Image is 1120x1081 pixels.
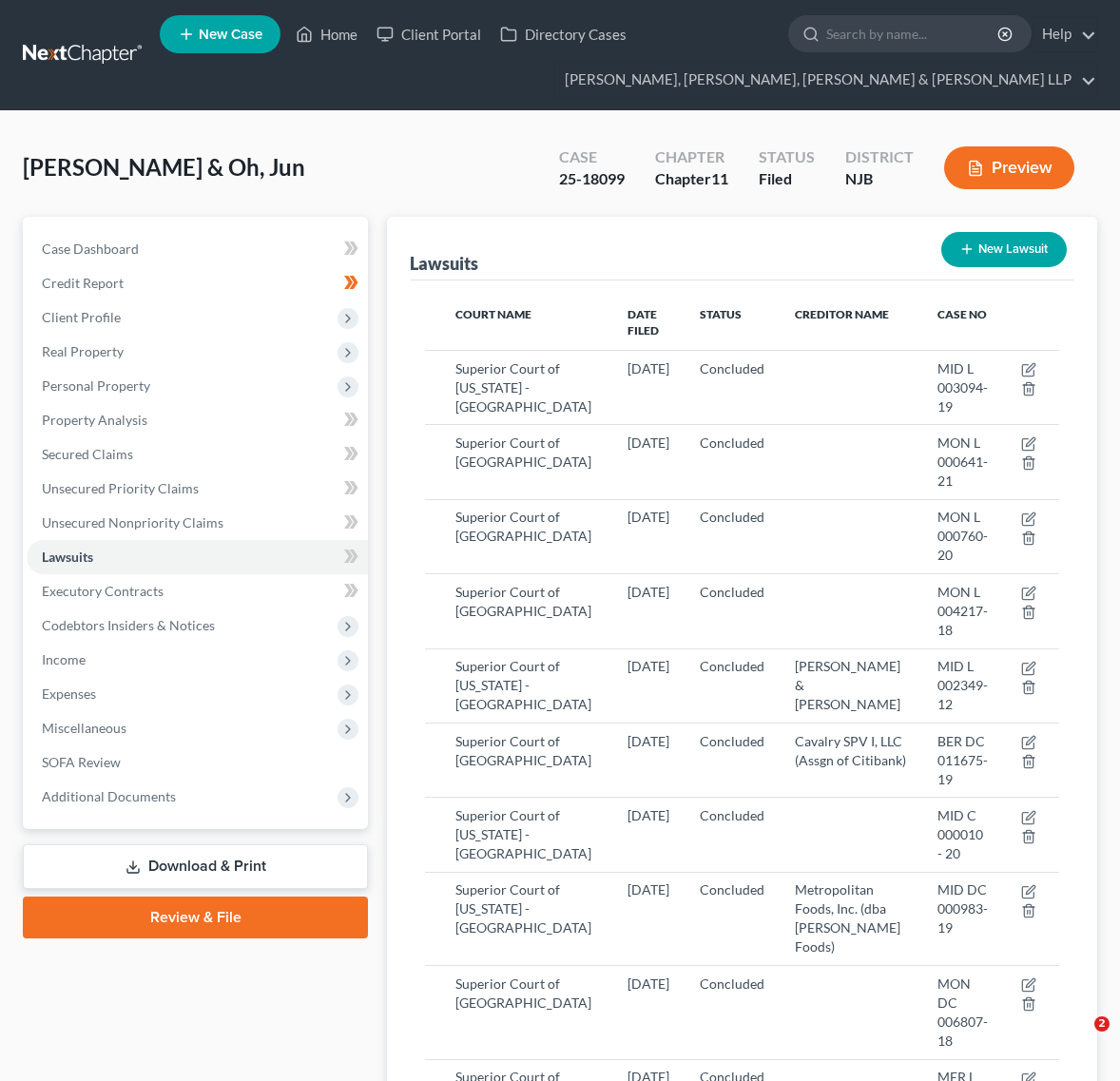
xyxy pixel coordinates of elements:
[27,472,368,506] a: Unsecured Priority Claims
[455,509,591,544] span: Superior Court of [GEOGRAPHIC_DATA]
[628,807,669,823] span: [DATE]
[286,17,367,51] a: Home
[455,307,531,321] span: Court Name
[700,881,764,898] span: Concluded
[628,434,669,451] span: [DATE]
[700,509,764,525] span: Concluded
[700,434,764,451] span: Concluded
[27,745,368,780] a: SOFA Review
[27,506,368,540] a: Unsecured Nonpriority Claims
[42,754,121,770] span: SOFA Review
[937,434,988,489] span: MON L 000641-21
[455,360,591,415] span: Superior Court of [US_STATE] - [GEOGRAPHIC_DATA]
[42,275,124,291] span: Credit Report
[27,232,368,266] a: Case Dashboard
[27,574,368,608] a: Executory Contracts
[42,446,133,462] span: Secured Claims
[455,733,591,768] span: Superior Court of [GEOGRAPHIC_DATA]
[42,343,124,359] span: Real Property
[42,412,147,428] span: Property Analysis
[937,658,988,712] span: MID L 002349-12
[455,584,591,619] span: Superior Court of [GEOGRAPHIC_DATA]
[937,307,987,321] span: Case No
[27,403,368,437] a: Property Analysis
[42,583,164,599] span: Executory Contracts
[937,509,988,563] span: MON L 000760-20
[628,658,669,674] span: [DATE]
[42,617,215,633] span: Codebtors Insiders & Notices
[555,63,1096,97] a: [PERSON_NAME], [PERSON_NAME], [PERSON_NAME] & [PERSON_NAME] LLP
[23,153,305,181] span: [PERSON_NAME] & Oh, Jun
[700,658,764,674] span: Concluded
[795,881,900,955] span: Metropolitan Foods, Inc. (dba [PERSON_NAME] Foods)
[826,16,1000,51] input: Search by name...
[455,975,591,1011] span: Superior Court of [GEOGRAPHIC_DATA]
[1055,1016,1101,1062] iframe: Intercom live chat
[27,266,368,300] a: Credit Report
[42,514,223,531] span: Unsecured Nonpriority Claims
[937,733,988,787] span: BER DC 011675-19
[42,651,86,667] span: Income
[1033,17,1096,51] a: Help
[937,881,988,936] span: MID DC 000983-19
[937,975,988,1049] span: MON DC 006807-18
[655,146,728,168] div: Chapter
[455,434,591,470] span: Superior Court of [GEOGRAPHIC_DATA]
[937,584,988,638] span: MON L 004217-18
[700,807,764,823] span: Concluded
[628,733,669,749] span: [DATE]
[199,28,262,42] span: New Case
[700,360,764,376] span: Concluded
[491,17,636,51] a: Directory Cases
[795,733,906,768] span: Cavalry SPV I, LLC (Assgn of Citibank)
[42,720,126,736] span: Miscellaneous
[42,377,150,394] span: Personal Property
[795,307,889,321] span: Creditor Name
[42,549,93,565] span: Lawsuits
[845,146,914,168] div: District
[27,540,368,574] a: Lawsuits
[937,360,988,415] span: MID L 003094-19
[628,975,669,992] span: [DATE]
[23,897,368,938] a: Review & File
[367,17,491,51] a: Client Portal
[700,584,764,600] span: Concluded
[628,360,669,376] span: [DATE]
[628,584,669,600] span: [DATE]
[42,685,96,702] span: Expenses
[559,146,625,168] div: Case
[655,168,728,190] div: Chapter
[455,807,591,861] span: Superior Court of [US_STATE] - [GEOGRAPHIC_DATA]
[700,307,742,321] span: Status
[700,733,764,749] span: Concluded
[559,168,625,190] div: 25-18099
[941,232,1067,267] button: New Lawsuit
[23,844,368,889] a: Download & Print
[759,168,815,190] div: Filed
[759,146,815,168] div: Status
[845,168,914,190] div: NJB
[455,881,591,936] span: Superior Court of [US_STATE] - [GEOGRAPHIC_DATA]
[42,309,121,325] span: Client Profile
[1094,1016,1110,1032] span: 2
[42,788,176,804] span: Additional Documents
[944,146,1074,189] button: Preview
[410,252,478,275] div: Lawsuits
[628,307,659,338] span: Date Filed
[455,658,591,712] span: Superior Court of [US_STATE] - [GEOGRAPHIC_DATA]
[628,509,669,525] span: [DATE]
[937,807,983,861] span: MID C 000010 - 20
[628,881,669,898] span: [DATE]
[795,658,900,712] span: [PERSON_NAME] & [PERSON_NAME]
[711,169,728,187] span: 11
[42,241,139,257] span: Case Dashboard
[42,480,199,496] span: Unsecured Priority Claims
[27,437,368,472] a: Secured Claims
[700,975,764,992] span: Concluded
